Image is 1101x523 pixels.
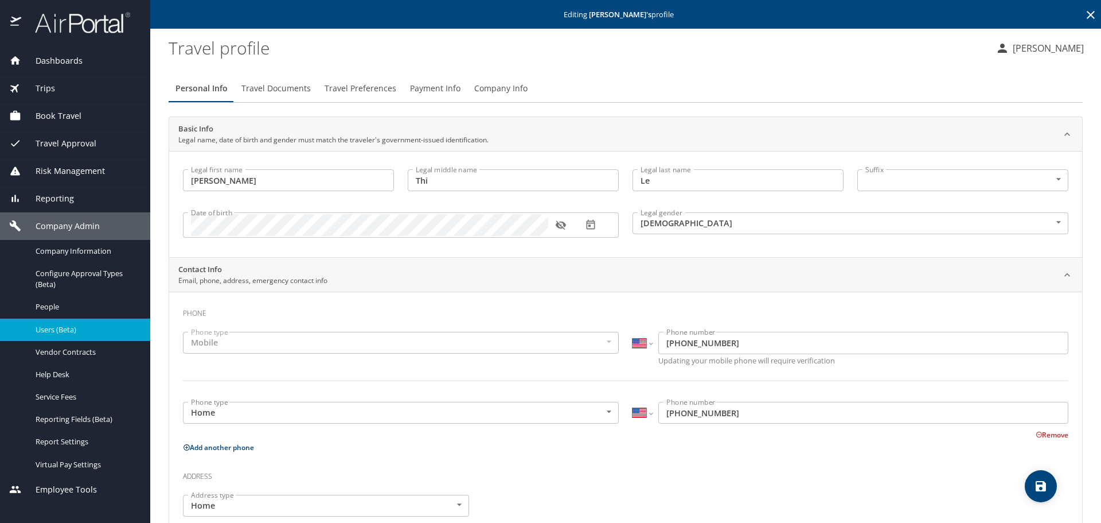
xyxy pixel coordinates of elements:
[169,117,1082,152] div: Basic InfoLegal name, date of birth and gender must match the traveler's government-issued identi...
[178,276,327,286] p: Email, phone, address, emergency contact info
[169,258,1082,292] div: Contact InfoEmail, phone, address, emergency contact info
[633,212,1068,234] div: [DEMOGRAPHIC_DATA]
[36,392,136,402] span: Service Fees
[21,82,55,95] span: Trips
[183,464,1068,483] h3: Address
[589,9,651,20] strong: [PERSON_NAME] 's
[183,495,469,517] div: Home
[21,220,100,233] span: Company Admin
[36,369,136,380] span: Help Desk
[36,246,136,257] span: Company Information
[36,459,136,470] span: Virtual Pay Settings
[183,402,619,424] div: Home
[325,82,396,96] span: Travel Preferences
[21,165,105,177] span: Risk Management
[857,169,1068,191] div: ​
[21,110,81,122] span: Book Travel
[21,192,74,205] span: Reporting
[169,30,986,65] h1: Travel profile
[36,268,136,290] span: Configure Approval Types (Beta)
[175,82,228,96] span: Personal Info
[1009,41,1084,55] p: [PERSON_NAME]
[183,301,1068,320] h3: Phone
[36,347,136,358] span: Vendor Contracts
[178,264,327,276] h2: Contact Info
[169,151,1082,257] div: Basic InfoLegal name, date of birth and gender must match the traveler's government-issued identi...
[1025,470,1057,502] button: save
[36,324,136,335] span: Users (Beta)
[178,135,489,145] p: Legal name, date of birth and gender must match the traveler's government-issued identification.
[178,123,489,135] h2: Basic Info
[1036,430,1068,440] button: Remove
[21,137,96,150] span: Travel Approval
[169,75,1083,102] div: Profile
[10,11,22,34] img: icon-airportal.png
[21,483,97,496] span: Employee Tools
[154,11,1098,18] p: Editing profile
[22,11,130,34] img: airportal-logo.png
[410,82,460,96] span: Payment Info
[658,357,1068,365] p: Updating your mobile phone will require verification
[183,332,619,354] div: Mobile
[36,301,136,312] span: People
[991,38,1088,59] button: [PERSON_NAME]
[21,55,83,67] span: Dashboards
[36,414,136,425] span: Reporting Fields (Beta)
[474,82,528,96] span: Company Info
[241,82,311,96] span: Travel Documents
[36,436,136,447] span: Report Settings
[183,443,254,452] button: Add another phone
